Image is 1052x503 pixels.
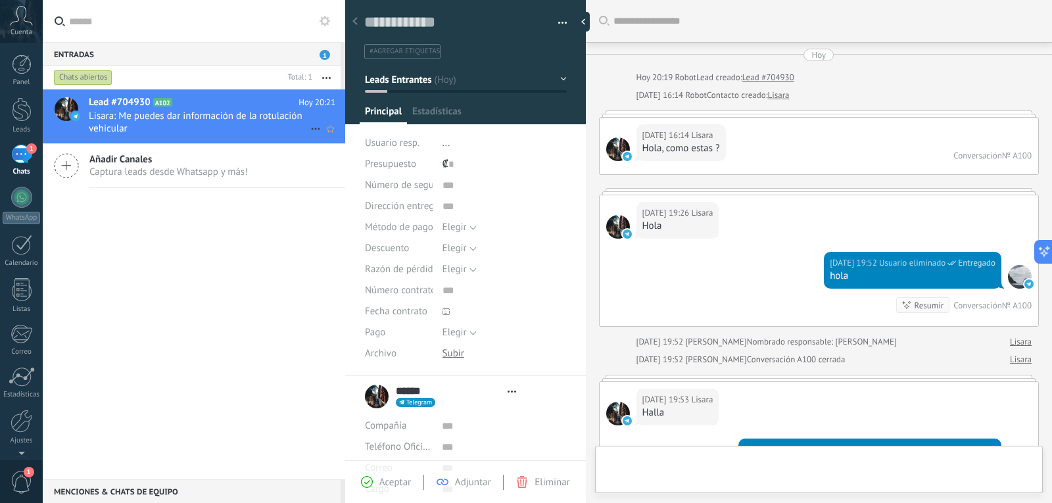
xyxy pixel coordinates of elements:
[406,399,432,406] span: Telegram
[26,143,37,154] span: 1
[365,348,396,358] span: Archivo
[642,129,692,142] div: [DATE] 16:14
[312,66,341,89] button: Más
[747,353,846,366] div: Conversación A100 cerrada
[412,105,462,124] span: Estadísticas
[365,327,385,337] span: Pago
[3,168,41,176] div: Chats
[623,152,632,161] img: telegram-sm.svg
[89,166,248,178] span: Captura leads desde Whatsapp y más!
[365,259,433,280] div: Razón de pérdida
[811,49,826,61] div: Hoy
[365,158,416,170] span: Presupuesto
[636,335,897,348] div: Nombrado responsable: [PERSON_NAME]
[1010,335,1032,348] a: Lisara
[365,301,433,322] div: Fecha contrato
[768,89,790,102] a: Lisara
[442,154,567,175] div: ₡
[623,229,632,239] img: telegram-sm.svg
[3,391,41,399] div: Estadísticas
[707,89,768,102] div: Contacto creado:
[365,322,433,343] div: Pago
[691,206,713,220] span: Lisara
[320,50,330,60] span: 1
[442,242,467,254] span: Elegir
[43,42,341,66] div: Entradas
[1010,353,1032,366] a: Lisara
[11,28,32,37] span: Cuenta
[953,150,1002,161] div: Conversación
[365,201,439,211] span: Dirección entrega
[623,416,632,425] img: telegram-sm.svg
[43,89,345,143] a: Lead #704930 A102 Hoy 20:21 Lisara: Me puedes dar información de la rotulación vehicular
[642,142,720,155] div: Hola, como estas ?
[442,259,477,280] button: Elegir
[365,175,433,196] div: Número de seguimiento
[365,437,432,458] button: Teléfono Oficina
[862,443,899,456] span: Entregado
[365,222,433,232] span: Método de pago
[365,441,433,453] span: Teléfono Oficina
[642,206,692,220] div: [DATE] 19:26
[696,71,742,84] div: Lead creado:
[879,256,945,270] span: Usuario eliminado
[442,238,477,259] button: Elegir
[3,78,41,87] div: Panel
[442,322,477,343] button: Elegir
[953,300,1002,311] div: Conversación
[365,343,433,364] div: Archivo
[915,299,944,312] div: Resumir
[783,443,849,456] span: Usuario eliminado
[636,335,686,348] div: [DATE] 19:52
[3,305,41,314] div: Listas
[365,238,433,259] div: Descuento
[365,137,419,149] span: Usuario resp.
[685,89,706,101] span: Robot
[636,71,675,84] div: Hoy 20:19
[577,12,590,32] div: Ocultar
[24,467,34,477] span: 1
[1002,300,1032,311] div: № A100
[365,217,433,238] div: Método de pago
[71,112,80,121] img: telegram-sm.svg
[365,306,427,316] span: Fecha contrato
[3,126,41,134] div: Leads
[43,479,341,503] div: Menciones & Chats de equipo
[283,71,312,84] div: Total: 1
[830,256,879,270] div: [DATE] 19:52
[1024,279,1034,289] img: telegram-sm.svg
[365,154,433,175] div: Presupuesto
[685,336,746,347] span: Rocio Paniagua Chaves
[691,129,713,142] span: Lisara
[742,71,794,84] a: Lead #704930
[442,217,477,238] button: Elegir
[153,98,172,107] span: A102
[830,270,995,283] div: hola
[370,47,440,56] span: #agregar etiquetas
[365,105,402,124] span: Principal
[365,133,433,154] div: Usuario resp.
[606,402,630,425] span: Lisara
[606,215,630,239] span: Lisara
[365,180,466,190] span: Número de seguimiento
[54,70,112,85] div: Chats abiertos
[535,476,569,489] span: Eliminar
[636,353,686,366] div: [DATE] 19:52
[455,476,491,489] span: Adjuntar
[675,72,696,83] span: Robot
[3,437,41,445] div: Ajustes
[365,285,436,295] span: Número contrato
[379,476,411,489] span: Aceptar
[606,137,630,161] span: Lisara
[89,153,248,166] span: Añadir Canales
[442,221,467,233] span: Elegir
[89,110,310,135] span: Lisara: Me puedes dar información de la rotulación vehicular
[299,96,335,109] span: Hoy 20:21
[636,89,686,102] div: [DATE] 16:14
[365,264,438,274] span: Razón de pérdida
[89,96,151,109] span: Lead #704930
[691,393,713,406] span: Lisara
[365,280,433,301] div: Número contrato
[442,137,450,149] span: ...
[642,406,713,419] div: Halla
